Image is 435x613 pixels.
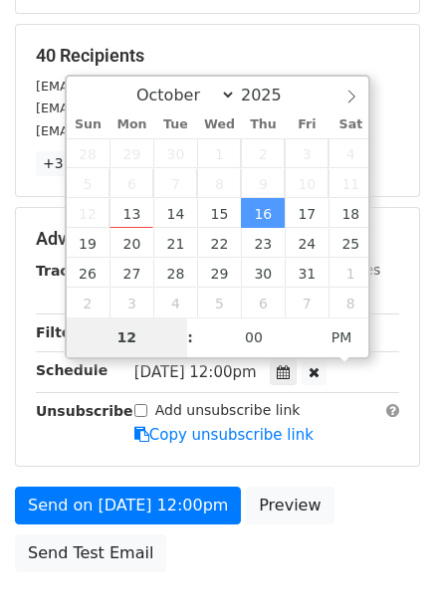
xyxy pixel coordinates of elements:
[285,228,328,258] span: October 24, 2025
[197,118,241,131] span: Wed
[67,288,110,317] span: November 2, 2025
[285,198,328,228] span: October 17, 2025
[197,138,241,168] span: October 1, 2025
[328,198,372,228] span: October 18, 2025
[153,138,197,168] span: September 30, 2025
[197,168,241,198] span: October 8, 2025
[328,258,372,288] span: November 1, 2025
[153,198,197,228] span: October 14, 2025
[285,288,328,317] span: November 7, 2025
[285,118,328,131] span: Fri
[67,317,188,357] input: Hour
[153,258,197,288] span: October 28, 2025
[197,258,241,288] span: October 29, 2025
[187,317,193,357] span: :
[109,288,153,317] span: November 3, 2025
[67,138,110,168] span: September 28, 2025
[67,198,110,228] span: October 12, 2025
[197,198,241,228] span: October 15, 2025
[241,118,285,131] span: Thu
[241,228,285,258] span: October 23, 2025
[36,123,258,138] small: [EMAIL_ADDRESS][DOMAIN_NAME]
[67,118,110,131] span: Sun
[328,228,372,258] span: October 25, 2025
[109,228,153,258] span: October 20, 2025
[153,118,197,131] span: Tue
[134,363,257,381] span: [DATE] 12:00pm
[67,258,110,288] span: October 26, 2025
[285,138,328,168] span: October 3, 2025
[36,362,108,378] strong: Schedule
[15,534,166,572] a: Send Test Email
[241,198,285,228] span: October 16, 2025
[36,101,258,115] small: [EMAIL_ADDRESS][DOMAIN_NAME]
[36,263,103,279] strong: Tracking
[153,288,197,317] span: November 4, 2025
[109,258,153,288] span: October 27, 2025
[153,168,197,198] span: October 7, 2025
[36,79,258,94] small: [EMAIL_ADDRESS][DOMAIN_NAME]
[328,288,372,317] span: November 8, 2025
[335,517,435,613] iframe: Chat Widget
[193,317,315,357] input: Minute
[328,118,372,131] span: Sat
[197,288,241,317] span: November 5, 2025
[36,403,133,419] strong: Unsubscribe
[285,168,328,198] span: October 10, 2025
[36,151,119,176] a: +37 more
[36,324,87,340] strong: Filters
[285,258,328,288] span: October 31, 2025
[328,168,372,198] span: October 11, 2025
[328,138,372,168] span: October 4, 2025
[36,45,399,67] h5: 40 Recipients
[134,426,314,444] a: Copy unsubscribe link
[109,198,153,228] span: October 13, 2025
[153,228,197,258] span: October 21, 2025
[15,487,241,524] a: Send on [DATE] 12:00pm
[246,487,333,524] a: Preview
[67,228,110,258] span: October 19, 2025
[109,138,153,168] span: September 29, 2025
[109,118,153,131] span: Mon
[236,86,308,104] input: Year
[155,400,301,421] label: Add unsubscribe link
[241,168,285,198] span: October 9, 2025
[109,168,153,198] span: October 6, 2025
[67,168,110,198] span: October 5, 2025
[315,317,369,357] span: Click to toggle
[241,288,285,317] span: November 6, 2025
[36,228,399,250] h5: Advanced
[241,138,285,168] span: October 2, 2025
[197,228,241,258] span: October 22, 2025
[241,258,285,288] span: October 30, 2025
